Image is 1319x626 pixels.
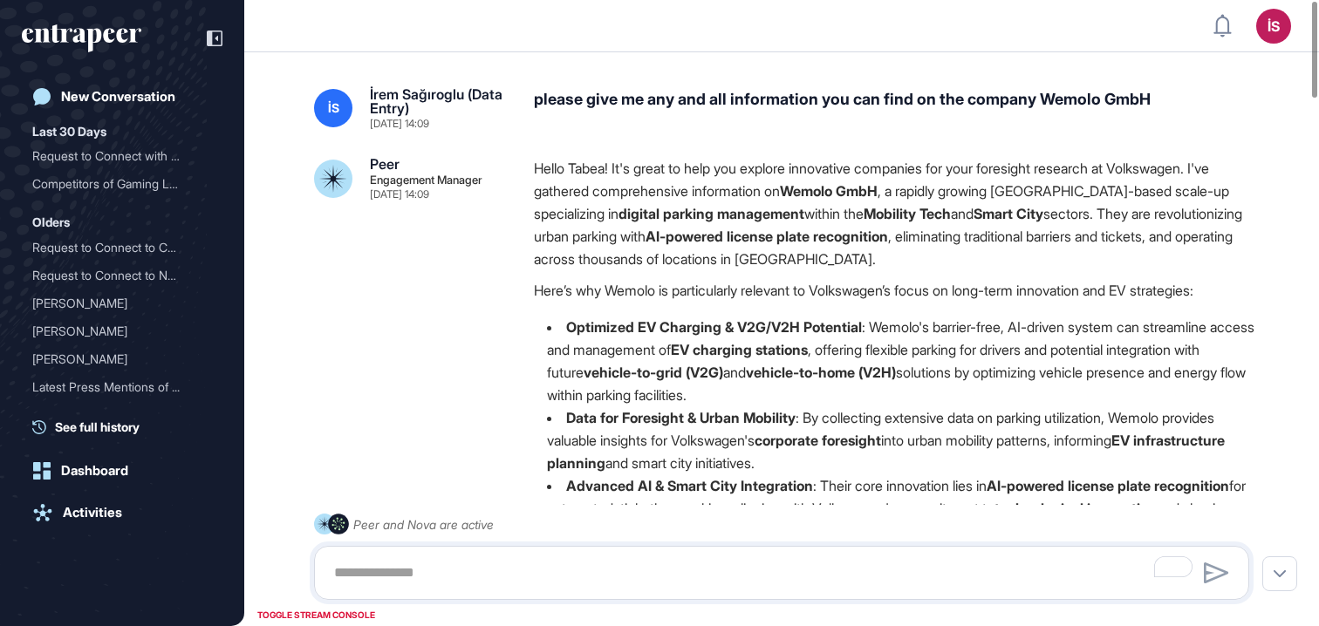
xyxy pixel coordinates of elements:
[370,119,429,129] div: [DATE] 14:09
[32,234,198,262] div: Request to Connect to Cur...
[618,205,804,222] strong: digital parking management
[22,79,222,114] a: New Conversation
[353,514,494,535] div: Peer and Nova are active
[22,495,222,530] a: Activities
[32,345,212,373] div: Curie
[987,477,1229,494] strong: AI-powered license plate recognition
[746,364,896,381] strong: vehicle-to-home (V2H)
[370,189,429,200] div: [DATE] 14:09
[63,505,122,521] div: Activities
[253,604,379,626] div: TOGGLE STREAM CONSOLE
[566,409,796,426] strong: Data for Foresight & Urban Mobility
[32,142,212,170] div: Request to Connect with Curie
[32,170,212,198] div: Competitors of Gaming Laptops in GCC
[32,142,198,170] div: Request to Connect with C...
[32,401,198,429] div: Latest Press Mentions of ...
[755,432,881,449] strong: corporate foresight
[671,341,808,358] strong: EV charging stations
[32,317,198,345] div: [PERSON_NAME]
[22,24,141,52] div: entrapeer-logo
[32,212,70,233] div: Olders
[370,174,482,186] div: Engagement Manager
[780,182,878,200] strong: Wemolo GmbH
[61,89,175,105] div: New Conversation
[32,401,212,429] div: Latest Press Mentions of OpenAI
[32,317,212,345] div: Curie
[1256,9,1291,44] button: İS
[534,87,1263,129] div: please give me any and all information you can find on the company Wemolo GmbH
[32,262,198,289] div: Request to Connect to Nov...
[534,316,1263,406] li: : Wemolo's barrier-free, AI-driven system can streamline access and management of , offering flex...
[32,373,212,401] div: Latest Press Mentions of Open AI
[32,262,212,289] div: Request to Connect to Nova
[584,364,723,381] strong: vehicle-to-grid (V2G)
[22,453,222,488] a: Dashboard
[534,474,1263,542] li: : Their core innovation lies in for automated, ticketless parking, aligning with Volkswagen's com...
[994,500,1157,517] strong: technological innovation
[974,205,1043,222] strong: Smart City
[32,121,106,142] div: Last 30 Days
[370,157,400,171] div: Peer
[32,289,198,317] div: [PERSON_NAME]
[32,234,212,262] div: Request to Connect to Curie
[32,373,198,401] div: Latest Press Mentions of ...
[646,228,888,245] strong: AI-powered license plate recognition
[32,289,212,317] div: Curie
[61,463,128,479] div: Dashboard
[534,279,1263,302] p: Here’s why Wemolo is particularly relevant to Volkswagen’s focus on long-term innovation and EV s...
[534,157,1263,270] p: Hello Tabea! It's great to help you explore innovative companies for your foresight research at V...
[566,477,813,494] strong: Advanced AI & Smart City Integration
[55,418,140,436] span: See full history
[534,406,1263,474] li: : By collecting extensive data on parking utilization, Wemolo provides valuable insights for Volk...
[328,101,339,115] span: İS
[864,205,951,222] strong: Mobility Tech
[370,87,506,115] div: İrem Sağıroglu (Data Entry)
[566,318,862,336] strong: Optimized EV Charging & V2G/V2H Potential
[32,418,222,436] a: See full history
[32,170,198,198] div: Competitors of Gaming Lap...
[32,345,198,373] div: [PERSON_NAME]
[324,555,1240,590] textarea: To enrich screen reader interactions, please activate Accessibility in Grammarly extension settings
